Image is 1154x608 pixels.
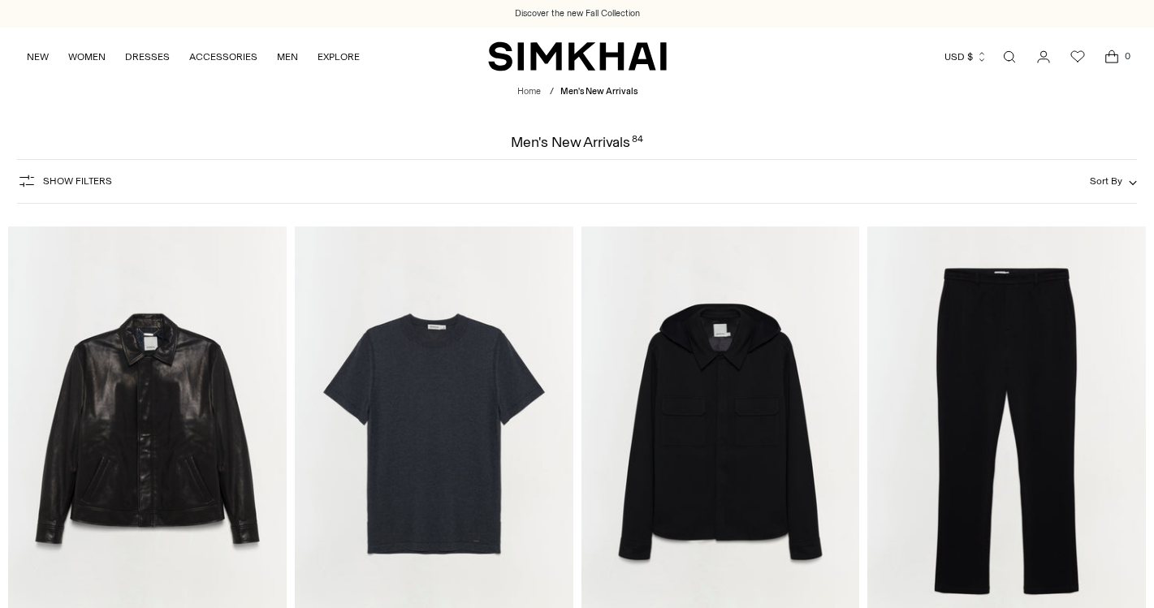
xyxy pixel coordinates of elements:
[560,86,638,97] span: Men's New Arrivals
[944,39,988,75] button: USD $
[17,168,112,194] button: Show Filters
[1090,175,1122,187] span: Sort By
[515,7,640,20] a: Discover the new Fall Collection
[1090,172,1137,190] button: Sort By
[1120,49,1135,63] span: 0
[517,85,638,99] nav: breadcrumbs
[632,135,643,149] div: 84
[43,175,112,187] span: Show Filters
[125,39,170,75] a: DRESSES
[511,135,643,149] h1: Men's New Arrivals
[1096,41,1128,73] a: Open cart modal
[27,39,49,75] a: NEW
[1027,41,1060,73] a: Go to the account page
[277,39,298,75] a: MEN
[318,39,360,75] a: EXPLORE
[488,41,667,72] a: SIMKHAI
[68,39,106,75] a: WOMEN
[993,41,1026,73] a: Open search modal
[189,39,257,75] a: ACCESSORIES
[517,86,541,97] a: Home
[1061,41,1094,73] a: Wishlist
[550,85,554,99] div: /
